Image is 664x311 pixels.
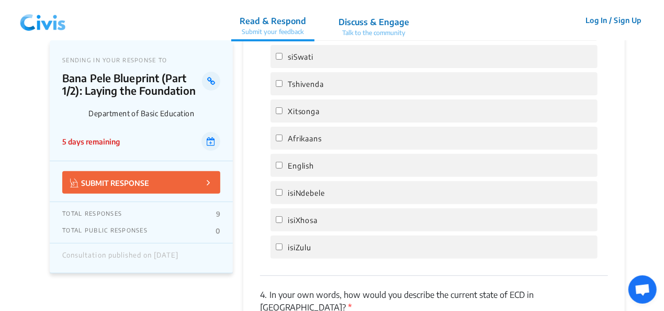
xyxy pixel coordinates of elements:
input: English [276,162,283,169]
p: Talk to the community [339,28,409,38]
span: Afrikaans [288,134,322,143]
p: 9 [216,210,220,218]
span: siSwati [288,52,313,61]
p: Submit your feedback [240,27,306,37]
p: 0 [216,227,220,235]
input: Xitsonga [276,107,283,114]
input: isiZulu [276,243,283,250]
span: Tshivenda [288,80,324,88]
button: SUBMIT RESPONSE [62,171,220,194]
p: 5 days remaining [62,136,120,147]
input: Afrikaans [276,135,283,141]
img: Vector.jpg [70,179,78,187]
span: isiXhosa [288,216,318,225]
p: Read & Respond [240,15,306,27]
span: English [288,161,314,170]
button: Log In / Sign Up [579,12,648,28]
img: Department of Basic Education logo [62,102,84,124]
input: isiNdebele [276,189,283,196]
input: Tshivenda [276,80,283,87]
p: Bana Pele Blueprint (Part 1/2): Laying the Foundation [62,72,202,97]
p: Department of Basic Education [88,109,220,118]
div: Open chat [628,275,657,304]
span: isiZulu [288,243,311,252]
span: Xitsonga [288,107,320,116]
p: SENDING IN YOUR RESPONSE TO [62,57,220,63]
div: Consultation published on [DATE] [62,251,178,265]
p: SUBMIT RESPONSE [70,176,149,188]
img: r3bhv9o7vttlwasn7lg2llmba4yf [16,5,70,36]
input: isiXhosa [276,216,283,223]
p: Discuss & Engage [339,16,409,28]
input: siSwati [276,53,283,60]
p: TOTAL PUBLIC RESPONSES [62,227,148,235]
p: TOTAL RESPONSES [62,210,122,218]
span: isiNdebele [288,188,324,197]
span: 4. [260,290,267,300]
